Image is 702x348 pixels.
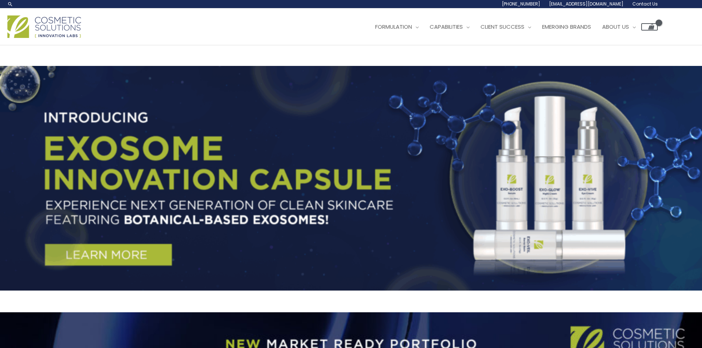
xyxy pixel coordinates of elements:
[364,16,658,38] nav: Site Navigation
[370,16,424,38] a: Formulation
[7,1,13,7] a: Search icon link
[430,23,463,31] span: Capabilities
[602,23,629,31] span: About Us
[502,1,540,7] span: [PHONE_NUMBER]
[424,16,475,38] a: Capabilities
[481,23,524,31] span: Client Success
[597,16,641,38] a: About Us
[375,23,412,31] span: Formulation
[542,23,591,31] span: Emerging Brands
[549,1,624,7] span: [EMAIL_ADDRESS][DOMAIN_NAME]
[632,1,658,7] span: Contact Us
[537,16,597,38] a: Emerging Brands
[641,23,658,31] a: View Shopping Cart, empty
[7,15,81,38] img: Cosmetic Solutions Logo
[475,16,537,38] a: Client Success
